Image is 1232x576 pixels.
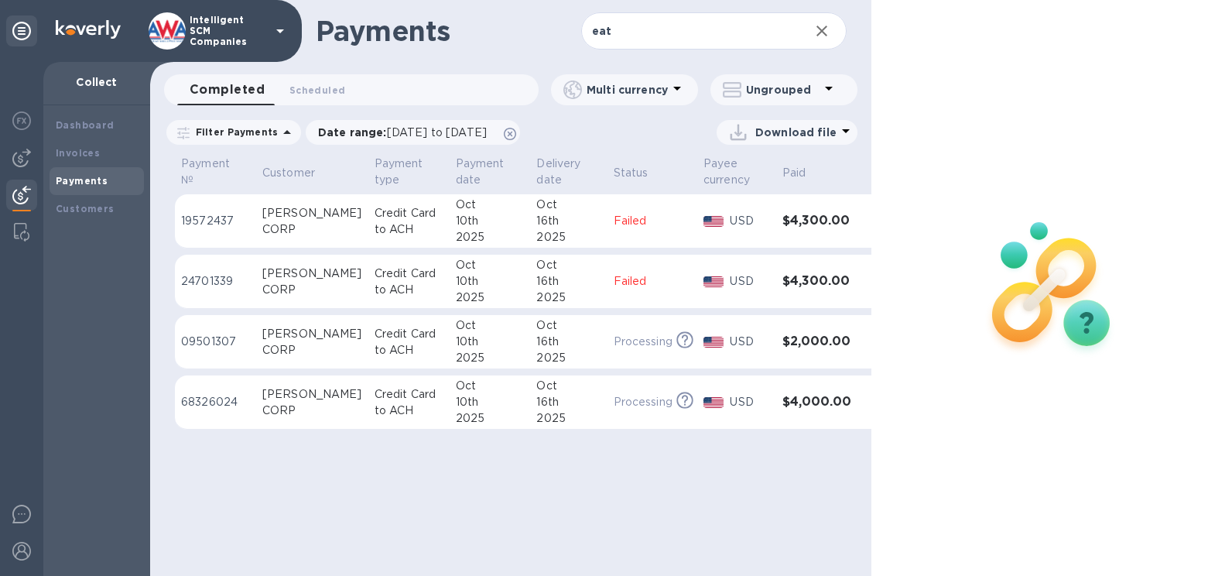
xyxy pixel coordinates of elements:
div: 10th [456,394,525,410]
span: Payee currency [703,156,770,188]
p: 24701339 [181,273,250,290]
img: USD [703,216,724,227]
p: Processing [614,394,672,410]
span: [DATE] to [DATE] [387,126,487,139]
p: Multi currency [587,82,668,98]
div: CORP [262,282,362,298]
span: Completed [190,79,265,101]
h3: $4,000.00 [782,395,851,410]
div: Date range:[DATE] to [DATE] [306,120,520,145]
p: Failed [614,213,691,229]
p: USD [730,213,769,229]
p: Credit Card to ACH [375,326,443,358]
span: Status [614,165,669,181]
div: Oct [456,257,525,273]
h1: Payments [316,15,581,47]
span: Paid [782,165,826,181]
div: 2025 [456,410,525,427]
p: Payment № [181,156,230,188]
p: Credit Card to ACH [375,205,443,238]
h3: $4,300.00 [782,274,851,289]
span: Payment date [456,156,525,188]
div: Oct [536,197,601,213]
div: [PERSON_NAME] [262,205,362,221]
div: Oct [456,378,525,394]
div: 2025 [456,229,525,245]
b: Dashboard [56,119,115,131]
p: Customer [262,165,315,181]
img: Foreign exchange [12,111,31,130]
div: Oct [536,378,601,394]
p: Credit Card to ACH [375,266,443,298]
img: USD [703,276,724,287]
div: 16th [536,334,601,350]
h3: $2,000.00 [782,334,851,349]
p: 09501307 [181,334,250,350]
p: Status [614,165,649,181]
span: Payment type [375,156,443,188]
img: Logo [56,20,121,39]
p: Payment date [456,156,505,188]
div: 2025 [536,290,601,306]
div: 16th [536,394,601,410]
div: 2025 [536,350,601,366]
img: USD [703,397,724,408]
div: 2025 [536,229,601,245]
b: Customers [56,203,115,214]
div: 16th [536,273,601,290]
p: USD [730,273,769,290]
div: 10th [456,334,525,350]
div: 2025 [536,410,601,427]
div: 2025 [456,290,525,306]
span: Payment № [181,156,250,188]
div: [PERSON_NAME] [262,266,362,282]
div: Oct [536,317,601,334]
p: USD [730,394,769,410]
p: USD [730,334,769,350]
p: Filter Payments [190,125,278,139]
div: 10th [456,213,525,229]
p: 68326024 [181,394,250,410]
div: 10th [456,273,525,290]
div: CORP [262,221,362,238]
div: Oct [456,197,525,213]
div: Oct [536,257,601,273]
span: Delivery date [536,156,601,188]
span: Customer [262,165,335,181]
div: [PERSON_NAME] [262,386,362,403]
p: Processing [614,334,672,350]
p: Delivery date [536,156,580,188]
div: Oct [456,317,525,334]
b: Invoices [56,147,100,159]
h3: $4,300.00 [782,214,851,228]
p: Payee currency [703,156,750,188]
div: 16th [536,213,601,229]
p: Collect [56,74,138,90]
p: Date range : [318,125,495,140]
p: Paid [782,165,806,181]
p: Failed [614,273,691,290]
div: CORP [262,342,362,358]
img: USD [703,337,724,348]
b: Payments [56,175,108,187]
span: Scheduled [289,82,345,98]
p: Credit Card to ACH [375,386,443,419]
div: CORP [262,403,362,419]
p: Intelligent SCM Companies [190,15,267,47]
div: 2025 [456,350,525,366]
div: [PERSON_NAME] [262,326,362,342]
p: Ungrouped [746,82,820,98]
p: 19572437 [181,213,250,229]
p: Download file [755,125,837,140]
p: Payment type [375,156,423,188]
